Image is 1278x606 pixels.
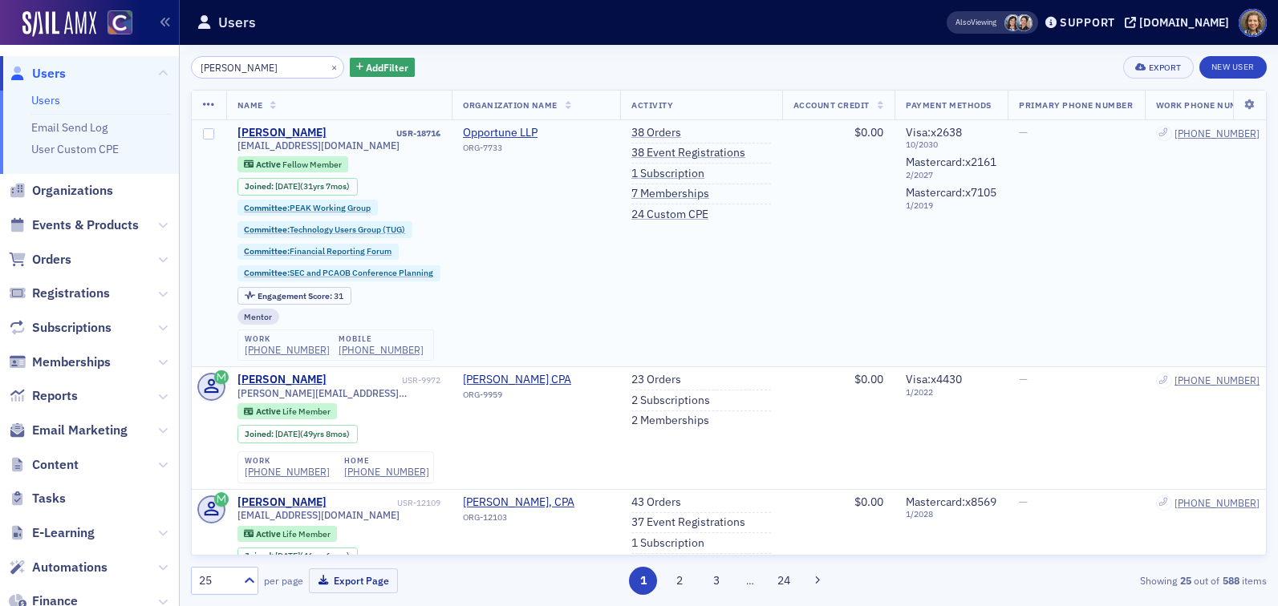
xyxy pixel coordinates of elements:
[906,170,996,180] span: 2 / 2027
[244,224,290,235] span: Committee :
[666,567,694,595] button: 2
[237,156,349,172] div: Active: Active: Fellow Member
[9,422,128,439] a: Email Marketing
[237,221,413,237] div: Committee:
[631,414,709,428] a: 2 Memberships
[191,56,344,79] input: Search…
[339,334,424,344] div: mobile
[245,344,330,356] div: [PHONE_NUMBER]
[906,185,996,200] span: Mastercard : x7105
[463,373,609,387] a: [PERSON_NAME] CPA
[463,495,609,510] span: David L Marfitano, CPA
[275,180,300,192] span: [DATE]
[237,547,358,565] div: Joined: 1979-02-28 00:00:00
[282,528,331,539] span: Life Member
[108,10,132,35] img: SailAMX
[344,466,429,478] a: [PHONE_NUMBER]
[350,58,416,78] button: AddFilter
[739,573,761,588] span: …
[256,528,282,539] span: Active
[258,290,334,301] span: Engagement Score :
[769,567,797,595] button: 24
[32,216,139,234] span: Events & Products
[854,125,883,139] span: $0.00
[237,425,358,442] div: Joined: 1975-12-31 00:00:00
[32,524,95,542] span: E-Learning
[629,567,657,595] button: 1
[237,387,441,399] span: [PERSON_NAME][EMAIL_ADDRESS][DOMAIN_NAME]
[1149,63,1182,72] div: Export
[32,65,66,83] span: Users
[245,181,275,192] span: Joined :
[237,200,379,216] div: Committee:
[237,309,280,325] div: Mentor
[32,319,112,337] span: Subscriptions
[9,456,79,474] a: Content
[339,344,424,356] a: [PHONE_NUMBER]
[329,128,440,139] div: USR-18716
[22,11,96,37] a: SailAMX
[31,93,60,107] a: Users
[282,406,331,417] span: Life Member
[1004,14,1021,31] span: Stacy Svendsen
[906,387,996,398] span: 1 / 2022
[366,60,408,75] span: Add Filter
[631,495,681,510] a: 43 Orders
[1019,99,1134,111] span: Primary Phone Number
[244,406,330,417] a: Active Life Member
[631,126,681,140] a: 38 Orders
[702,567,730,595] button: 3
[32,251,71,269] span: Orders
[245,334,330,344] div: work
[275,551,350,561] div: (46yrs 6mos)
[854,372,883,386] span: $0.00
[244,224,405,235] a: Committee:Technology Users Group (TUG)
[245,429,275,439] span: Joined :
[31,120,108,135] a: Email Send Log
[237,373,327,387] a: [PERSON_NAME]
[906,139,996,150] span: 10 / 2030
[244,203,371,213] a: Committee:PEAK Working Group
[1019,495,1028,509] span: —
[256,406,282,417] span: Active
[1175,374,1260,386] a: [PHONE_NUMBER]
[32,456,79,474] span: Content
[631,208,708,222] a: 24 Custom CPE
[32,182,113,200] span: Organizations
[237,99,263,111] span: Name
[309,568,398,593] button: Export Page
[631,99,673,111] span: Activity
[275,428,300,439] span: [DATE]
[463,143,609,159] div: ORG-7733
[32,387,78,405] span: Reports
[9,353,111,371] a: Memberships
[463,373,609,387] span: David A Lane CPA
[631,146,745,160] a: 38 Event Registrations
[1175,127,1260,139] a: [PHONE_NUMBER]
[9,251,71,269] a: Orders
[244,159,341,169] a: Active Fellow Member
[1219,573,1242,588] strong: 588
[244,267,290,278] span: Committee :
[275,429,350,439] div: (49yrs 8mos)
[906,155,996,169] span: Mastercard : x2161
[237,178,358,196] div: Joined: 1994-02-15 00:00:00
[9,65,66,83] a: Users
[631,394,710,408] a: 2 Subscriptions
[32,353,111,371] span: Memberships
[237,126,327,140] div: [PERSON_NAME]
[237,403,338,419] div: Active: Active: Life Member
[1199,56,1267,79] a: New User
[32,285,110,302] span: Registrations
[9,490,66,507] a: Tasks
[1177,573,1194,588] strong: 25
[793,99,870,111] span: Account Credit
[906,99,992,111] span: Payment Methods
[9,319,112,337] a: Subscriptions
[1060,15,1115,30] div: Support
[955,17,971,27] div: Also
[96,10,132,38] a: View Homepage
